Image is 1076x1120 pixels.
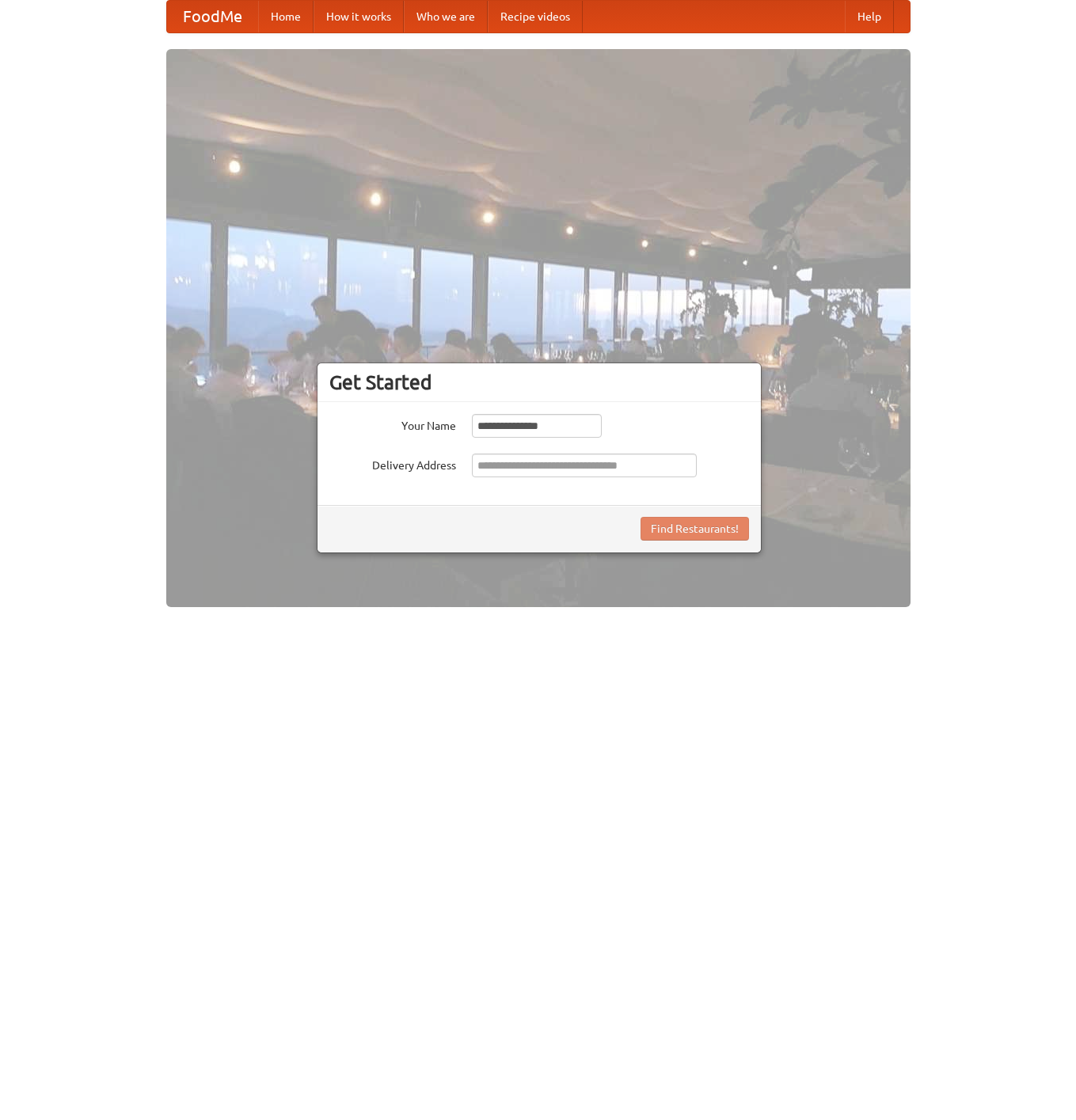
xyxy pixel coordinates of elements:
[488,1,583,32] a: Recipe videos
[167,1,258,32] a: FoodMe
[845,1,894,32] a: Help
[314,1,404,32] a: How it works
[329,414,456,434] label: Your Name
[641,517,749,541] button: Find Restaurants!
[329,454,456,473] label: Delivery Address
[329,370,749,394] h3: Get Started
[404,1,488,32] a: Who we are
[258,1,314,32] a: Home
